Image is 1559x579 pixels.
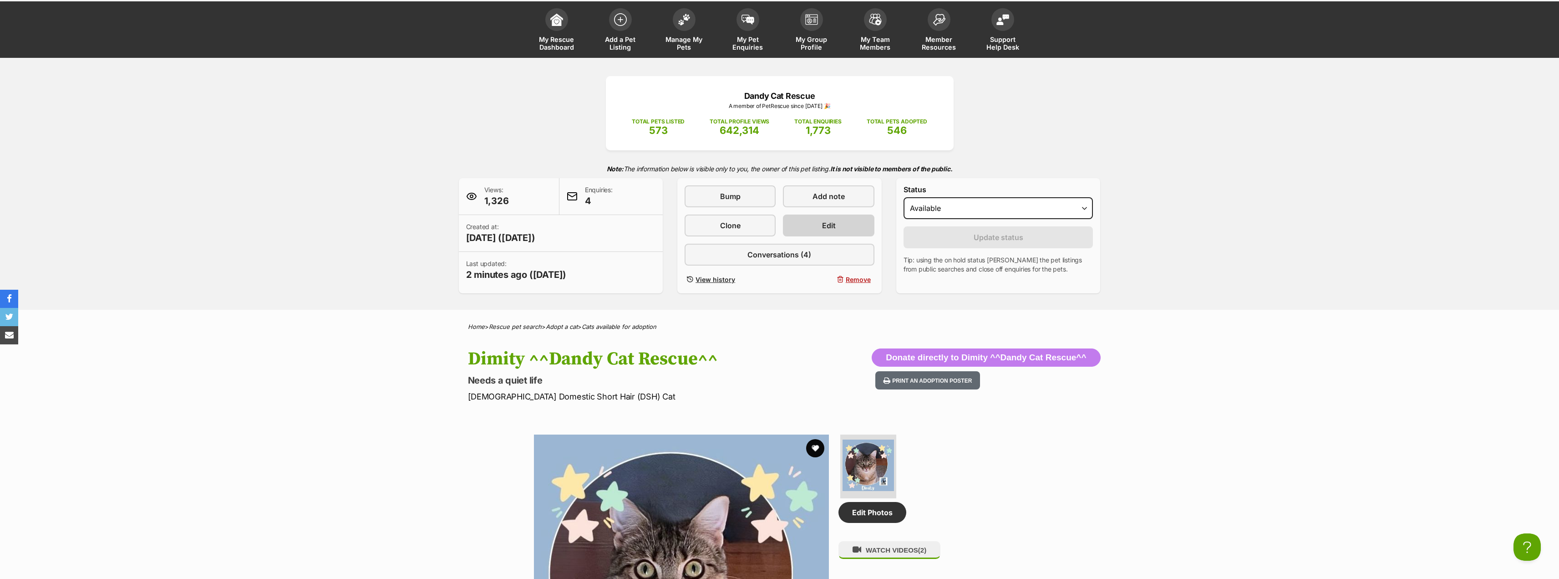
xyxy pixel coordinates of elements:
img: help-desk-icon-fdf02630f3aa405de69fd3d07c3f3aa587a6932b1a1747fa1d2bba05be0121f9.svg [996,14,1009,25]
span: Conversations (4) [747,249,811,260]
span: Remove [846,275,871,284]
a: Support Help Desk [971,4,1035,58]
p: Views: [484,185,509,207]
a: Edit Photos [838,502,906,523]
a: Bump [685,185,776,207]
a: Clone [685,215,776,236]
a: Rescue pet search [489,323,542,330]
a: Manage My Pets [652,4,716,58]
div: > > > [445,323,1114,330]
p: Needs a quiet life [468,374,853,387]
span: [DATE] ([DATE]) [466,231,535,244]
a: My Rescue Dashboard [525,4,589,58]
p: Created at: [466,222,535,244]
p: TOTAL ENQUIRIES [794,118,841,126]
span: Add note [813,191,845,202]
span: Update status [974,232,1023,243]
span: My Team Members [855,36,896,51]
span: My Pet Enquiries [727,36,768,51]
span: Support Help Desk [982,36,1023,51]
p: Enquiries: [585,185,613,207]
span: Add a Pet Listing [600,36,641,51]
button: favourite [806,439,824,457]
a: Adopt a cat [546,323,578,330]
a: Add a Pet Listing [589,4,652,58]
span: Member Resources [919,36,960,51]
span: (2) [918,546,926,554]
a: My Pet Enquiries [716,4,780,58]
span: 2 minutes ago ([DATE]) [466,268,567,281]
span: Edit [822,220,836,231]
span: 1,326 [484,195,509,207]
p: A member of PetRescue since [DATE] 🎉 [620,102,940,110]
p: TOTAL PETS LISTED [632,118,685,126]
strong: It is not visible to members of the public. [830,165,953,173]
span: 546 [887,124,907,136]
span: View history [696,275,735,284]
span: 573 [649,124,668,136]
iframe: Help Scout Beacon - Open [1513,533,1541,561]
p: Dandy Cat Rescue [620,90,940,102]
p: Last updated: [466,259,567,281]
a: Edit [783,215,874,236]
button: WATCH VIDEOS(2) [838,541,940,559]
p: TOTAL PETS ADOPTED [867,118,927,126]
a: Add note [783,185,874,207]
img: Photo of Dimity ^^Dandy Cat Rescue^^ [843,440,894,491]
p: TOTAL PROFILE VIEWS [710,118,769,126]
a: My Team Members [843,4,907,58]
span: 642,314 [720,124,759,136]
button: Remove [783,273,874,286]
button: Update status [904,226,1093,248]
label: Status [904,185,1093,194]
a: My Group Profile [780,4,843,58]
a: View history [685,273,776,286]
button: Donate directly to Dimity ^^Dandy Cat Rescue^^ [872,348,1100,367]
span: Bump [720,191,741,202]
p: The information below is visible only to you, the owner of this pet listing. [459,159,1101,178]
h1: Dimity ^^Dandy Cat Rescue^^ [468,348,853,369]
span: My Group Profile [791,36,832,51]
span: 4 [585,195,613,207]
img: pet-enquiries-icon-7e3ad2cf08bfb03b45e93fb7055b45f3efa6380592205ae92323e6603595dc1f.svg [741,15,754,25]
span: 1,773 [806,124,831,136]
p: [DEMOGRAPHIC_DATA] Domestic Short Hair (DSH) Cat [468,390,853,403]
img: dashboard-icon-eb2f2d2d3e046f16d808141f083e7271f6b2e854fb5c12c21221c1fb7104beca.svg [550,13,563,26]
img: member-resources-icon-8e73f808a243e03378d46382f2149f9095a855e16c252ad45f914b54edf8863c.svg [933,14,945,26]
img: layer.png [0,0,137,114]
img: manage-my-pets-icon-02211641906a0b7f246fdf0571729dbe1e7629f14944591b6c1af311fb30b64b.svg [678,14,691,26]
button: Print an adoption poster [875,371,980,390]
span: My Rescue Dashboard [536,36,577,51]
img: group-profile-icon-3fa3cf56718a62981997c0bc7e787c4b2cf8bcc04b72c1350f741eb67cf2f40e.svg [805,14,818,25]
a: Home [468,323,485,330]
p: Tip: using the on hold status [PERSON_NAME] the pet listings from public searches and close off e... [904,256,1093,274]
img: team-members-icon-5396bd8760b3fe7c0b43da4ab00e1e3bb1a5d9ba89233759b79545d2d3fc5d0d.svg [869,14,882,26]
a: Cats available for adoption [582,323,656,330]
a: Member Resources [907,4,971,58]
img: add-pet-listing-icon-0afa8454b4691262ce3f59096e99ab1cd57d4a30225e0717b998d2c9b9846f56.svg [614,13,627,26]
a: Conversations (4) [685,244,874,266]
span: Clone [720,220,741,231]
strong: Note: [607,165,624,173]
span: Manage My Pets [664,36,705,51]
